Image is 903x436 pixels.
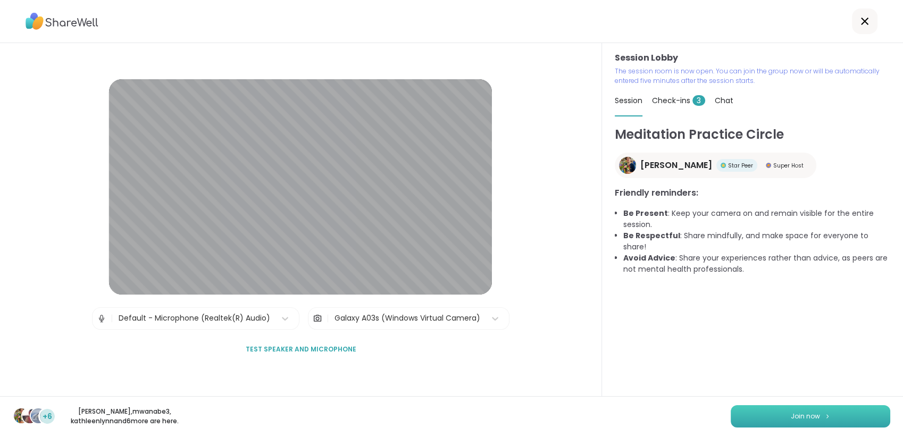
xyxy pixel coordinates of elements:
span: [PERSON_NAME] [640,159,712,172]
div: Default - Microphone (Realtek(R) Audio) [119,313,270,324]
span: +6 [43,411,52,422]
img: Nicholas [619,157,636,174]
h1: Meditation Practice Circle [615,125,890,144]
span: 3 [692,95,705,106]
h3: Session Lobby [615,52,890,64]
span: Session [615,95,642,106]
b: Be Present [623,208,668,219]
span: Test speaker and microphone [245,345,356,354]
span: Super Host [773,162,804,170]
span: | [327,308,329,329]
span: | [111,308,113,329]
span: Chat [715,95,733,106]
span: Join now [791,412,820,421]
img: mwanabe3 [22,408,37,423]
img: Star Peer [721,163,726,168]
div: Galaxy A03s (Windows Virtual Camera) [335,313,480,324]
li: : Share mindfully, and make space for everyone to share! [623,230,890,253]
a: Nicholas[PERSON_NAME]Star PeerStar PeerSuper HostSuper Host [615,153,816,178]
img: ShareWell Logomark [824,413,831,419]
span: Check-ins [652,95,705,106]
img: kathleenlynn [31,408,46,423]
span: Star Peer [728,162,753,170]
li: : Share your experiences rather than advice, as peers are not mental health professionals. [623,253,890,275]
button: Test speaker and microphone [241,338,360,360]
button: Join now [731,405,890,427]
h3: Friendly reminders: [615,187,890,199]
img: Super Host [766,163,771,168]
img: Microphone [97,308,106,329]
b: Be Respectful [623,230,680,241]
li: : Keep your camera on and remain visible for the entire session. [623,208,890,230]
p: [PERSON_NAME] , mwanabe3 , kathleenlynn and 6 more are here. [65,407,184,426]
img: Nicholas [14,408,29,423]
p: The session room is now open. You can join the group now or will be automatically entered five mi... [615,66,890,86]
img: ShareWell Logo [26,9,98,33]
img: Camera [313,308,322,329]
b: Avoid Advice [623,253,675,263]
